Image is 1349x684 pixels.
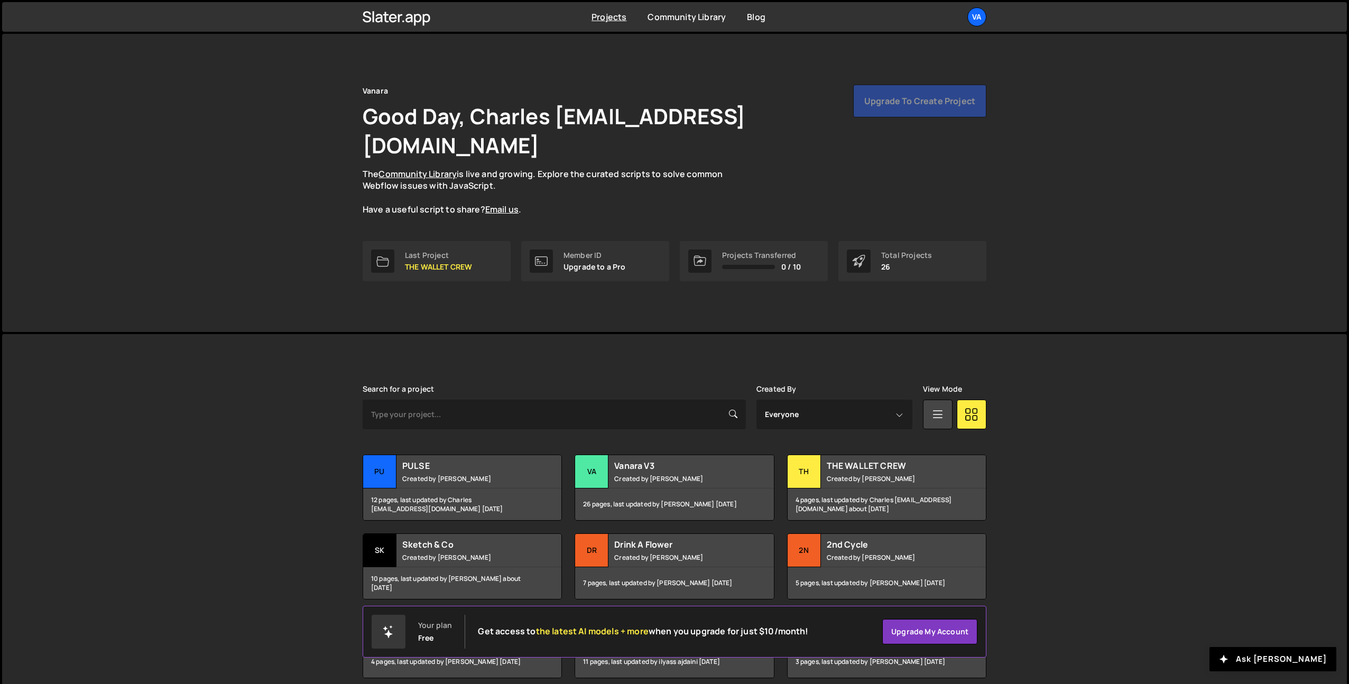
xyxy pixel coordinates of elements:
span: the latest AI models + more [536,625,649,637]
a: PU PULSE Created by [PERSON_NAME] 12 pages, last updated by Charles [EMAIL_ADDRESS][DOMAIN_NAME] ... [363,455,562,521]
a: Community Library [648,11,726,23]
h1: Good Day, Charles [EMAIL_ADDRESS][DOMAIN_NAME] [363,101,891,160]
a: Va [967,7,986,26]
a: Last Project THE WALLET CREW [363,241,511,281]
div: Free [418,634,434,642]
small: Created by [PERSON_NAME] [614,474,742,483]
small: Created by [PERSON_NAME] [402,474,530,483]
a: Email us [485,204,519,215]
label: Created By [756,385,797,393]
a: Upgrade my account [882,619,977,644]
a: 2n 2nd Cycle Created by [PERSON_NAME] 5 pages, last updated by [PERSON_NAME] [DATE] [787,533,986,599]
p: Upgrade to a Pro [563,263,626,271]
a: Projects [592,11,626,23]
h2: Get access to when you upgrade for just $10/month! [478,626,808,636]
div: 2n [788,534,821,567]
h2: Vanara V3 [614,460,742,472]
small: Created by [PERSON_NAME] [827,474,954,483]
small: Created by [PERSON_NAME] [614,553,742,562]
div: Sk [363,534,396,567]
div: 4 pages, last updated by Charles [EMAIL_ADDRESS][DOMAIN_NAME] about [DATE] [788,488,986,520]
button: Ask [PERSON_NAME] [1209,647,1336,671]
p: The is live and growing. Explore the curated scripts to solve common Webflow issues with JavaScri... [363,168,743,216]
h2: THE WALLET CREW [827,460,954,472]
div: 26 pages, last updated by [PERSON_NAME] [DATE] [575,488,773,520]
div: Va [575,455,608,488]
h2: 2nd Cycle [827,539,954,550]
div: 11 pages, last updated by ilyass ajdaini [DATE] [575,646,773,678]
div: Member ID [563,251,626,260]
label: Search for a project [363,385,434,393]
div: 5 pages, last updated by [PERSON_NAME] [DATE] [788,567,986,599]
div: 3 pages, last updated by [PERSON_NAME] [DATE] [788,646,986,678]
small: Created by [PERSON_NAME] [402,553,530,562]
a: Community Library [378,168,457,180]
a: Dr Drink A Flower Created by [PERSON_NAME] 7 pages, last updated by [PERSON_NAME] [DATE] [575,533,774,599]
div: PU [363,455,396,488]
label: View Mode [923,385,962,393]
div: 10 pages, last updated by [PERSON_NAME] about [DATE] [363,567,561,599]
div: 12 pages, last updated by Charles [EMAIL_ADDRESS][DOMAIN_NAME] [DATE] [363,488,561,520]
div: TH [788,455,821,488]
div: Dr [575,534,608,567]
a: Blog [747,11,765,23]
a: TH THE WALLET CREW Created by [PERSON_NAME] 4 pages, last updated by Charles [EMAIL_ADDRESS][DOMA... [787,455,986,521]
div: Total Projects [881,251,932,260]
h2: Drink A Flower [614,539,742,550]
span: 0 / 10 [781,263,801,271]
small: Created by [PERSON_NAME] [827,553,954,562]
p: 26 [881,263,932,271]
h2: PULSE [402,460,530,472]
div: 7 pages, last updated by [PERSON_NAME] [DATE] [575,567,773,599]
input: Type your project... [363,400,746,429]
a: Sk Sketch & Co Created by [PERSON_NAME] 10 pages, last updated by [PERSON_NAME] about [DATE] [363,533,562,599]
div: Your plan [418,621,452,630]
h2: Sketch & Co [402,539,530,550]
p: THE WALLET CREW [405,263,472,271]
div: Vanara [363,85,388,97]
div: 4 pages, last updated by [PERSON_NAME] [DATE] [363,646,561,678]
a: Va Vanara V3 Created by [PERSON_NAME] 26 pages, last updated by [PERSON_NAME] [DATE] [575,455,774,521]
div: Projects Transferred [722,251,801,260]
div: Last Project [405,251,472,260]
